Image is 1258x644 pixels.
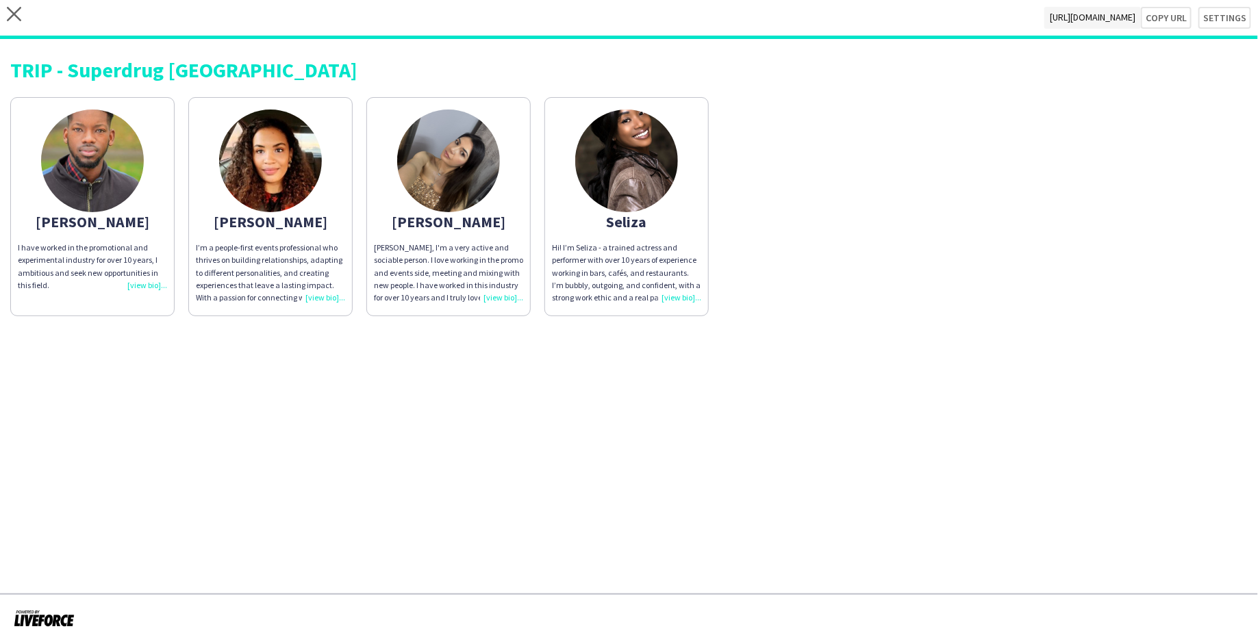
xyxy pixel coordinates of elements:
[196,216,345,228] div: [PERSON_NAME]
[374,242,523,304] div: [PERSON_NAME], I'm a very active and sociable person. I love working in the promo and events side...
[575,110,678,212] img: thumb-ab6e94d7-5275-424c-82a6-463f33fad452.jpg
[1044,7,1141,29] span: [URL][DOMAIN_NAME]
[1141,7,1192,29] button: Copy url
[374,216,523,228] div: [PERSON_NAME]
[18,216,167,228] div: [PERSON_NAME]
[219,110,322,212] img: thumb-6829becdbad6c.jpeg
[397,110,500,212] img: thumb-2b42c690-c28a-455b-9d2e-8672d910dbff.jpg
[552,242,701,304] p: Hi! I’m Seliza - a trained actress and performer with over 10 years of experience working in bars...
[18,242,167,292] div: I have worked in the promotional and experimental industry for over 10 years, I ambitious and see...
[1198,7,1251,29] button: Settings
[14,608,75,628] img: Powered by Liveforce
[10,60,1248,80] div: TRIP - Superdrug [GEOGRAPHIC_DATA]
[196,242,345,304] div: I’m a people-first events professional who thrives on building relationships, adapting to differe...
[552,216,701,228] div: Seliza
[41,110,144,212] img: 54cb3d75-ed06-4597-995b-627446b2bf6c.jpg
